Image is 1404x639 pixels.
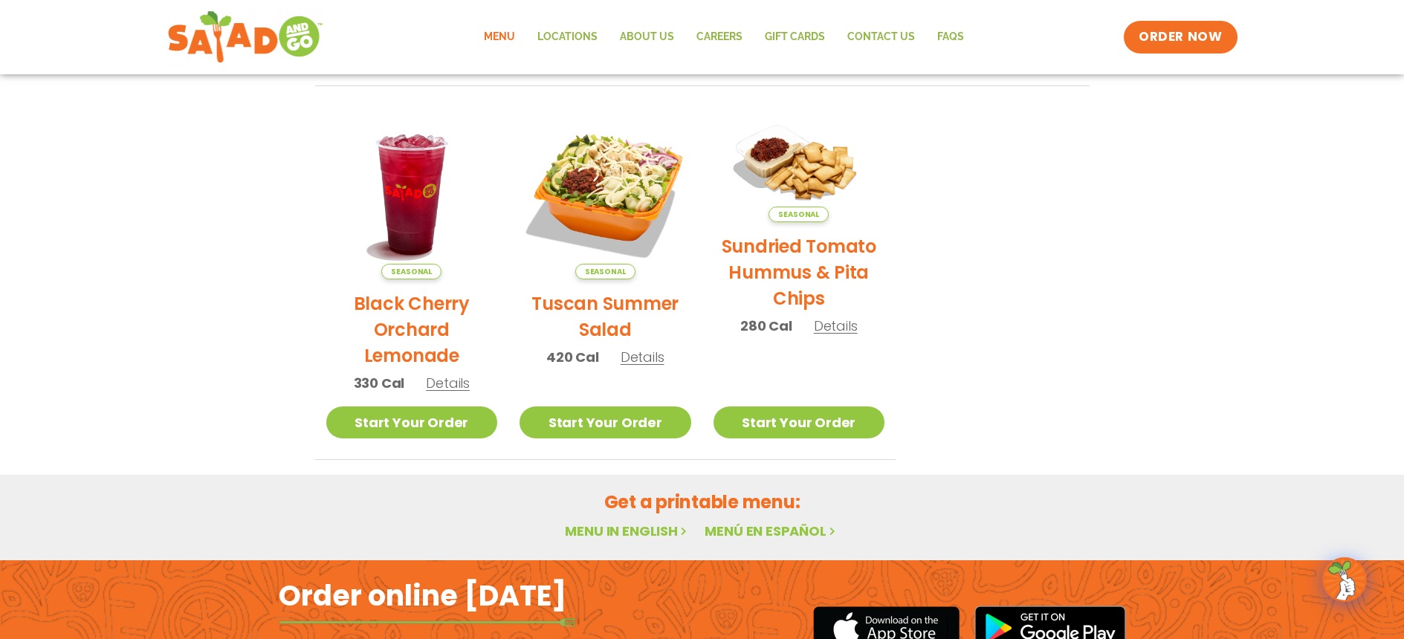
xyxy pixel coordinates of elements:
a: About Us [609,20,685,54]
img: Product photo for Tuscan Summer Salad [520,108,691,280]
img: new-SAG-logo-768×292 [167,7,324,67]
span: Details [621,348,664,366]
a: FAQs [926,20,975,54]
a: Menu [473,20,526,54]
img: fork [279,618,576,626]
h2: Order online [DATE] [279,577,566,614]
nav: Menu [473,20,975,54]
h2: Get a printable menu: [315,489,1090,515]
a: Locations [526,20,609,54]
span: Seasonal [575,264,635,279]
a: ORDER NOW [1124,21,1237,53]
a: Menú en español [705,522,838,540]
a: Careers [685,20,754,54]
h2: Black Cherry Orchard Lemonade [326,291,498,369]
a: Start Your Order [714,406,885,438]
a: GIFT CARDS [754,20,836,54]
img: Product photo for Sundried Tomato Hummus & Pita Chips [714,108,885,223]
span: ORDER NOW [1139,28,1222,46]
span: Details [814,317,858,335]
a: Start Your Order [326,406,498,438]
h2: Sundried Tomato Hummus & Pita Chips [714,233,885,311]
span: Seasonal [381,264,441,279]
span: 330 Cal [354,373,405,393]
a: Menu in English [565,522,690,540]
img: Product photo for Black Cherry Orchard Lemonade [326,108,498,280]
span: Details [426,374,470,392]
span: 280 Cal [740,316,792,336]
a: Contact Us [836,20,926,54]
img: wpChatIcon [1324,559,1365,600]
span: Seasonal [769,207,829,222]
span: 420 Cal [546,347,599,367]
h2: Tuscan Summer Salad [520,291,691,343]
a: Start Your Order [520,406,691,438]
